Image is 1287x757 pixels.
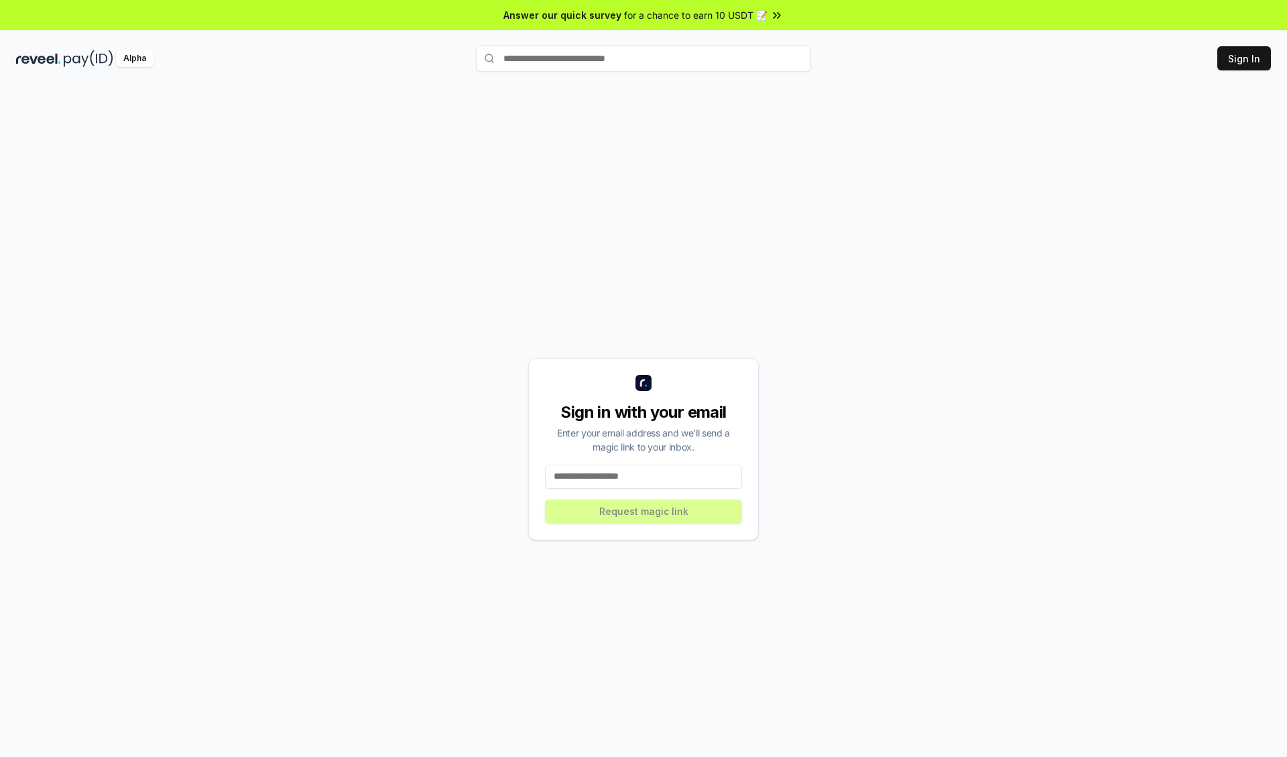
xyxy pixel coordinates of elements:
div: Alpha [116,50,154,67]
span: Answer our quick survey [503,8,621,22]
img: pay_id [64,50,113,67]
span: for a chance to earn 10 USDT 📝 [624,8,768,22]
div: Sign in with your email [545,402,742,423]
div: Enter your email address and we’ll send a magic link to your inbox. [545,426,742,454]
img: logo_small [635,375,652,391]
img: reveel_dark [16,50,61,67]
button: Sign In [1217,46,1271,70]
